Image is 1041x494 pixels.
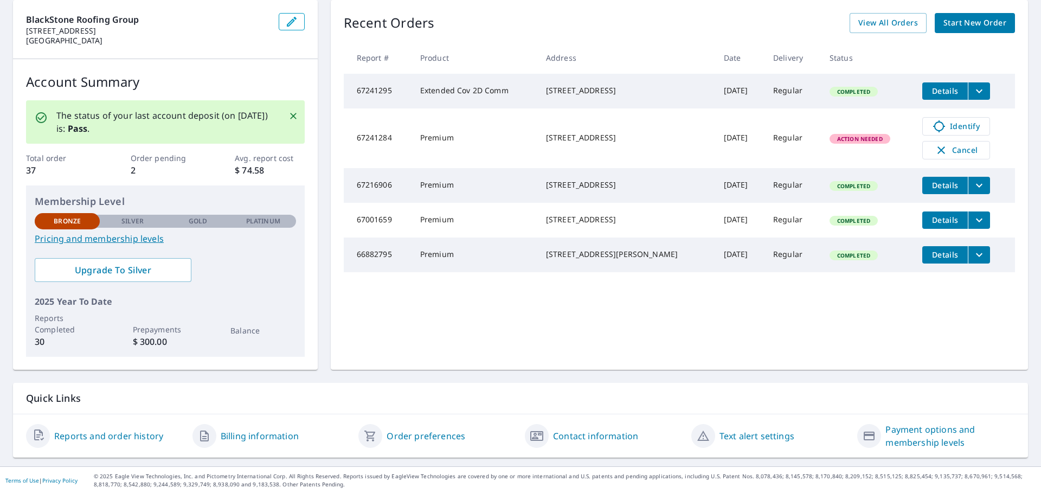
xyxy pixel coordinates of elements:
[715,238,765,272] td: [DATE]
[5,477,39,484] a: Terms of Use
[5,477,78,484] p: |
[246,216,280,226] p: Platinum
[35,335,100,348] p: 30
[715,108,765,168] td: [DATE]
[715,168,765,203] td: [DATE]
[35,194,296,209] p: Membership Level
[26,26,270,36] p: [STREET_ADDRESS]
[943,16,1006,30] span: Start New Order
[922,246,968,264] button: detailsBtn-66882795
[715,203,765,238] td: [DATE]
[412,168,537,203] td: Premium
[221,429,299,442] a: Billing information
[546,214,706,225] div: [STREET_ADDRESS]
[546,249,706,260] div: [STREET_ADDRESS][PERSON_NAME]
[831,88,877,95] span: Completed
[764,203,821,238] td: Regular
[850,13,927,33] a: View All Orders
[344,238,412,272] td: 66882795
[344,13,435,33] p: Recent Orders
[387,429,465,442] a: Order preferences
[922,177,968,194] button: detailsBtn-67216906
[189,216,207,226] p: Gold
[43,264,183,276] span: Upgrade To Silver
[764,42,821,74] th: Delivery
[235,164,304,177] p: $ 74.58
[922,141,990,159] button: Cancel
[968,211,990,229] button: filesDropdownBtn-67001659
[858,16,918,30] span: View All Orders
[715,74,765,108] td: [DATE]
[344,203,412,238] td: 67001659
[35,295,296,308] p: 2025 Year To Date
[412,108,537,168] td: Premium
[35,312,100,335] p: Reports Completed
[35,232,296,245] a: Pricing and membership levels
[68,123,88,134] b: Pass
[133,324,198,335] p: Prepayments
[344,42,412,74] th: Report #
[35,258,191,282] a: Upgrade To Silver
[929,215,961,225] span: Details
[922,82,968,100] button: detailsBtn-67241295
[929,120,983,133] span: Identify
[922,117,990,136] a: Identify
[235,152,304,164] p: Avg. report cost
[54,429,163,442] a: Reports and order history
[546,179,706,190] div: [STREET_ADDRESS]
[968,177,990,194] button: filesDropdownBtn-67216906
[929,180,961,190] span: Details
[412,74,537,108] td: Extended Cov 2D Comm
[286,109,300,123] button: Close
[56,109,275,135] p: The status of your last account deposit (on [DATE]) is: .
[344,168,412,203] td: 67216906
[764,108,821,168] td: Regular
[26,152,95,164] p: Total order
[764,168,821,203] td: Regular
[546,85,706,96] div: [STREET_ADDRESS]
[831,252,877,259] span: Completed
[26,72,305,92] p: Account Summary
[968,246,990,264] button: filesDropdownBtn-66882795
[412,203,537,238] td: Premium
[968,82,990,100] button: filesDropdownBtn-67241295
[412,42,537,74] th: Product
[831,217,877,224] span: Completed
[935,13,1015,33] a: Start New Order
[537,42,715,74] th: Address
[412,238,537,272] td: Premium
[26,13,270,26] p: BlackStone Roofing Group
[922,211,968,229] button: detailsBtn-67001659
[831,182,877,190] span: Completed
[131,164,200,177] p: 2
[546,132,706,143] div: [STREET_ADDRESS]
[26,392,1015,405] p: Quick Links
[929,86,961,96] span: Details
[230,325,295,336] p: Balance
[344,74,412,108] td: 67241295
[131,152,200,164] p: Order pending
[719,429,794,442] a: Text alert settings
[764,74,821,108] td: Regular
[42,477,78,484] a: Privacy Policy
[133,335,198,348] p: $ 300.00
[885,423,1015,449] a: Payment options and membership levels
[934,144,979,157] span: Cancel
[344,108,412,168] td: 67241284
[821,42,914,74] th: Status
[121,216,144,226] p: Silver
[26,36,270,46] p: [GEOGRAPHIC_DATA]
[54,216,81,226] p: Bronze
[831,135,889,143] span: Action Needed
[764,238,821,272] td: Regular
[94,472,1036,489] p: © 2025 Eagle View Technologies, Inc. and Pictometry International Corp. All Rights Reserved. Repo...
[26,164,95,177] p: 37
[929,249,961,260] span: Details
[553,429,638,442] a: Contact information
[715,42,765,74] th: Date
